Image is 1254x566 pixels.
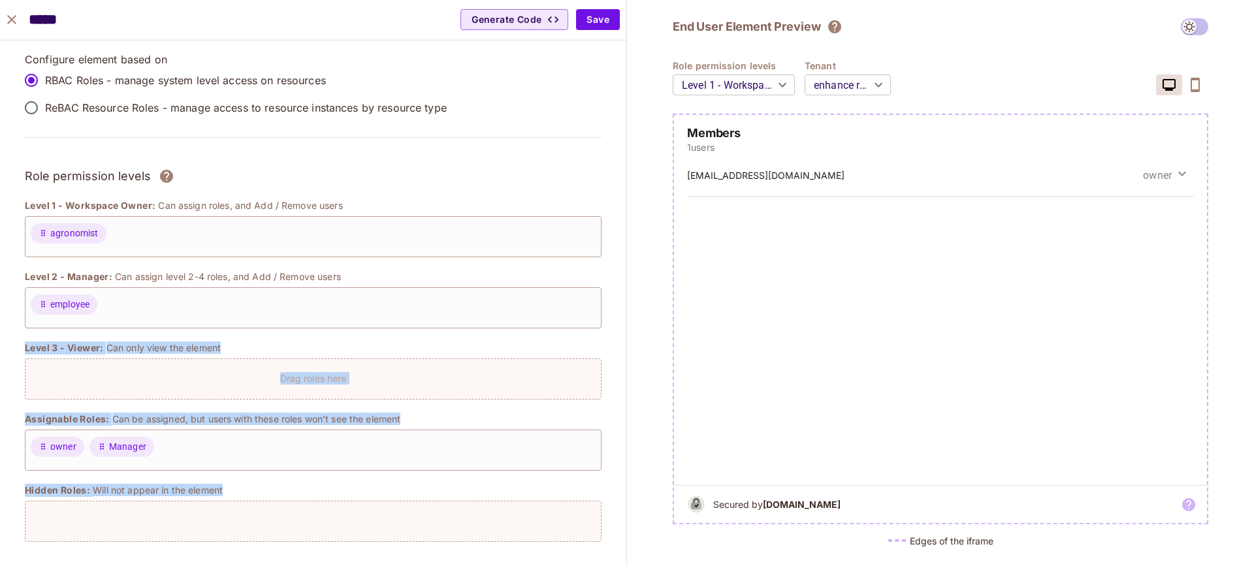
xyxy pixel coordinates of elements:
p: ReBAC Resource Roles - manage access to resource instances by resource type [45,101,447,115]
span: Assignable Roles: [25,413,110,426]
span: owner [50,440,76,454]
span: agronomist [50,227,99,240]
p: 1 users [687,141,1194,153]
p: Can only view the element [106,341,221,354]
span: employee [50,298,89,311]
button: Save [576,9,620,30]
h5: Secured by [713,498,841,511]
b: [DOMAIN_NAME] [763,499,841,510]
svg: The element will only show tenant specific content. No user information will be visible across te... [827,19,843,35]
p: Configure element based on [25,52,602,67]
p: Will not appear in the element [93,484,223,496]
h5: [EMAIL_ADDRESS][DOMAIN_NAME] [687,169,844,181]
button: owner [1136,165,1194,185]
h4: Role permission levels [673,59,805,72]
span: owner [1143,168,1172,183]
p: Can assign level 2-4 roles, and Add / Remove users [115,270,341,283]
button: Generate Code [460,9,568,30]
p: Drag roles here [280,372,347,385]
h5: Edges of the iframe [910,535,993,547]
p: Can be assigned, but users with these roles won’t see the element [112,413,401,425]
span: Level 1 - Workspace Owner: [25,199,155,212]
img: b&w logo [684,492,708,516]
span: Manager [109,440,146,454]
h4: Tenant [805,59,901,72]
span: Level 2 - Manager: [25,270,112,283]
h3: Role permission levels [25,166,151,186]
svg: Assign roles to different permission levels and grant users the correct rights over each element.... [159,168,174,184]
div: enhance revolutionary e-commerce [805,67,891,103]
h2: End User Element Preview [673,19,820,35]
span: Hidden Roles: [25,484,90,497]
h2: Members [687,125,1194,141]
p: Can assign roles, and Add / Remove users [158,199,342,212]
span: Level 3 - Viewer: [25,341,104,354]
div: Level 1 - Workspace Owner [673,67,795,103]
p: RBAC Roles - manage system level access on resources [45,73,326,87]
